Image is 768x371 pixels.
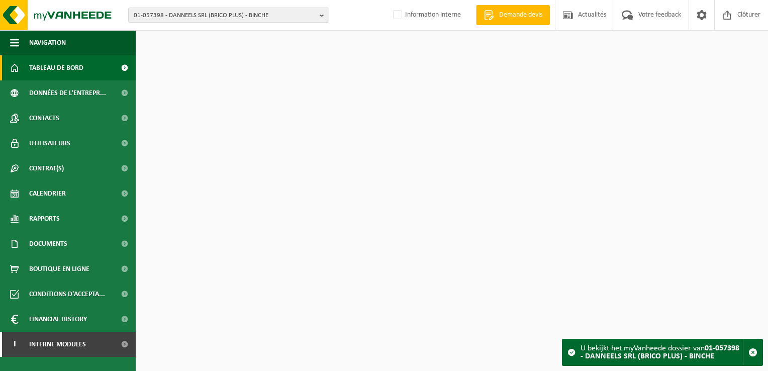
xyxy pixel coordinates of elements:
[581,339,743,365] div: U bekijkt het myVanheede dossier van
[581,344,739,360] strong: 01-057398 - DANNEELS SRL (BRICO PLUS) - BINCHE
[10,332,19,357] span: I
[29,256,89,282] span: Boutique en ligne
[29,80,106,106] span: Données de l'entrepr...
[29,55,83,80] span: Tableau de bord
[29,307,87,332] span: Financial History
[29,282,105,307] span: Conditions d'accepta...
[497,10,545,20] span: Demande devis
[134,8,316,23] span: 01-057398 - DANNEELS SRL (BRICO PLUS) - BINCHE
[29,106,59,131] span: Contacts
[29,30,66,55] span: Navigation
[29,231,67,256] span: Documents
[29,156,64,181] span: Contrat(s)
[128,8,329,23] button: 01-057398 - DANNEELS SRL (BRICO PLUS) - BINCHE
[29,181,66,206] span: Calendrier
[476,5,550,25] a: Demande devis
[391,8,461,23] label: Information interne
[29,332,86,357] span: Interne modules
[29,206,60,231] span: Rapports
[29,131,70,156] span: Utilisateurs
